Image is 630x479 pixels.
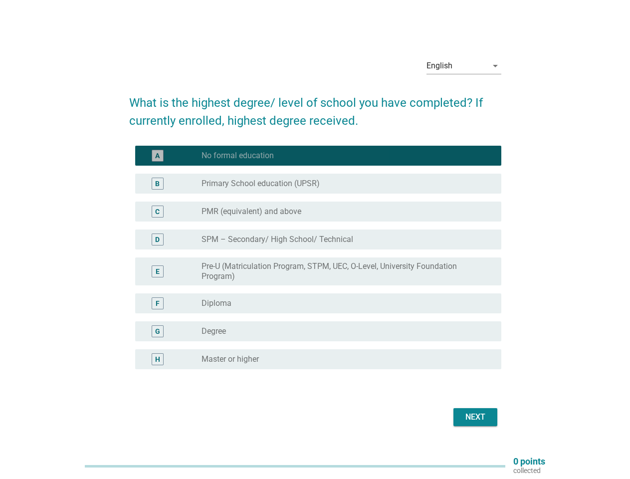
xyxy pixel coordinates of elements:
label: Primary School education (UPSR) [202,179,320,189]
label: No formal education [202,151,274,161]
i: arrow_drop_down [489,60,501,72]
div: Next [461,411,489,423]
label: Degree [202,326,226,336]
div: B [155,179,160,189]
div: D [155,235,160,245]
label: SPM – Secondary/ High School/ Technical [202,235,353,244]
label: Pre-U (Matriculation Program, STPM, UEC, O-Level, University Foundation Program) [202,261,485,281]
label: PMR (equivalent) and above [202,207,301,217]
div: G [155,326,160,337]
p: collected [513,466,545,475]
div: F [156,298,160,309]
div: English [426,61,452,70]
button: Next [453,408,497,426]
h2: What is the highest degree/ level of school you have completed? If currently enrolled, highest de... [129,84,501,130]
div: H [155,354,160,365]
label: Master or higher [202,354,259,364]
p: 0 points [513,457,545,466]
div: A [155,151,160,161]
div: E [156,266,160,277]
label: Diploma [202,298,231,308]
div: C [155,207,160,217]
